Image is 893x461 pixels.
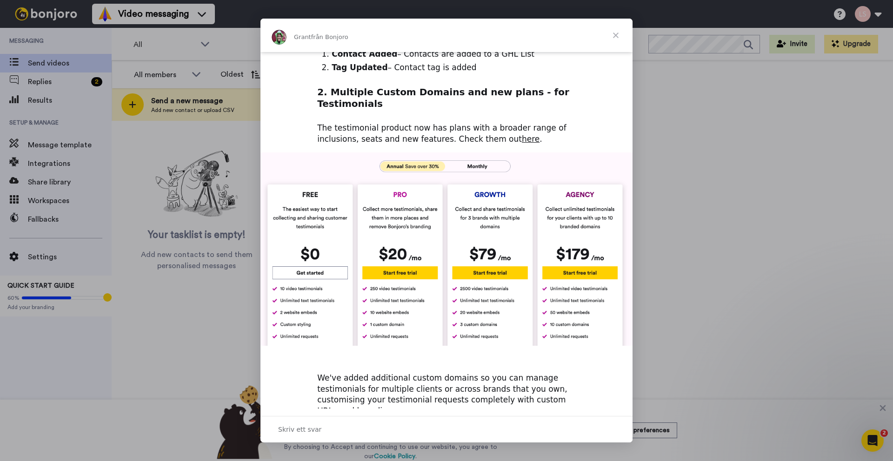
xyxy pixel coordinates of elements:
a: here [522,134,540,144]
span: från Bonjoro [311,33,348,40]
div: The testimonial product now has plans with a broader range of inclusions, seats and new features.... [317,123,576,145]
span: Skriv ett svar [278,423,321,435]
span: Stäng [599,19,633,52]
div: Öppna konversation och svara [260,416,633,442]
img: Profile image for Grant [272,30,287,45]
div: We've added additional custom domains so you can manage testimonials for multiple clients or acro... [317,362,576,450]
b: Contact Added [332,49,397,59]
b: Tag Updated [332,63,387,72]
li: – Contact tag is added [332,62,576,73]
span: Grant [294,33,311,40]
li: – Contacts are added to a GHL List [332,49,576,60]
h2: 2. Multiple Custom Domains and new plans - for Testimonials [317,86,576,115]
